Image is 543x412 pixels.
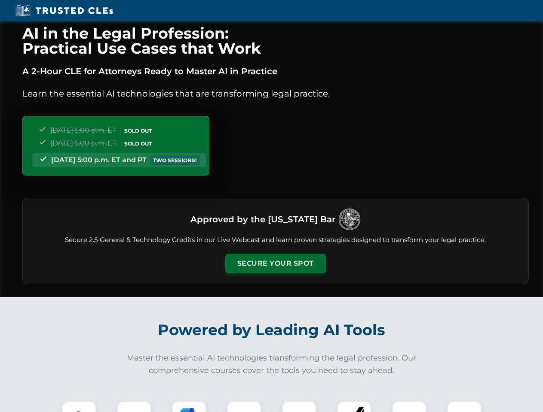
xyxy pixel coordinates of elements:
p: Master the essential AI technologies transforming the legal profession. Our comprehensive courses... [121,352,422,377]
span: [DATE] 5:00 p.m. ET [50,139,116,147]
h3: Approved by the [US_STATE] Bar [190,212,335,227]
button: Secure Your Spot [225,254,326,273]
h1: AI in the Legal Profession: Practical Use Cases that Work [22,26,529,56]
span: SOLD OUT [121,139,155,148]
span: SOLD OUT [121,126,155,135]
p: A 2-Hour CLE for Attorneys Ready to Master AI in Practice [22,64,529,78]
h2: Powered by Leading AI Tools [34,315,510,345]
p: Secure 2.5 General & Technology Credits in our Live Webcast and learn proven strategies designed ... [33,235,518,245]
img: Logo [339,209,360,230]
img: Trusted CLEs [13,4,116,17]
span: [DATE] 5:00 p.m. ET [50,126,116,134]
p: Learn the essential AI technologies that are transforming legal practice. [22,87,529,100]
